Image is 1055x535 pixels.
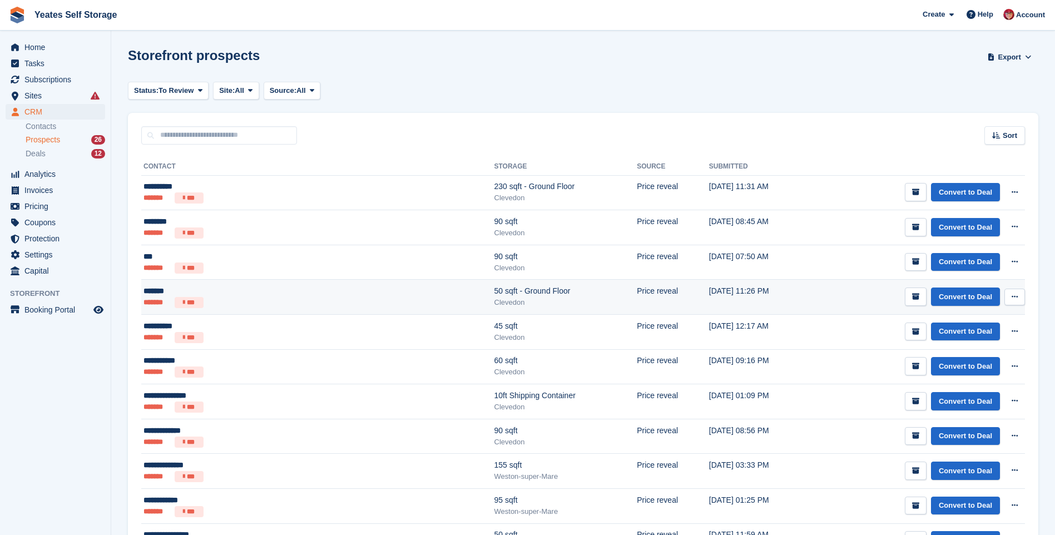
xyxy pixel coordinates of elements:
[91,149,105,158] div: 12
[24,247,91,262] span: Settings
[494,402,637,413] div: Clevedon
[128,48,260,63] h1: Storefront prospects
[219,85,235,96] span: Site:
[494,227,637,239] div: Clevedon
[296,85,306,96] span: All
[923,9,945,20] span: Create
[24,263,91,279] span: Capital
[24,88,91,103] span: Sites
[709,245,814,280] td: [DATE] 07:50 AM
[637,349,709,384] td: Price reveal
[931,218,1000,236] a: Convert to Deal
[134,85,159,96] span: Status:
[494,158,637,176] th: Storage
[141,158,494,176] th: Contact
[24,56,91,71] span: Tasks
[10,288,111,299] span: Storefront
[1003,9,1014,20] img: Wendie Tanner
[494,297,637,308] div: Clevedon
[637,454,709,489] td: Price reveal
[494,506,637,517] div: Weston-super-Mare
[931,392,1000,410] a: Convert to Deal
[6,215,105,230] a: menu
[6,104,105,120] a: menu
[26,121,105,132] a: Contacts
[931,183,1000,201] a: Convert to Deal
[26,148,46,159] span: Deals
[24,302,91,318] span: Booking Portal
[494,192,637,204] div: Clevedon
[494,216,637,227] div: 90 sqft
[6,247,105,262] a: menu
[24,39,91,55] span: Home
[91,91,100,100] i: Smart entry sync failures have occurred
[931,497,1000,515] a: Convert to Deal
[1003,130,1017,141] span: Sort
[494,425,637,437] div: 90 sqft
[1016,9,1045,21] span: Account
[24,231,91,246] span: Protection
[709,175,814,210] td: [DATE] 11:31 AM
[637,280,709,315] td: Price reveal
[637,315,709,350] td: Price reveal
[637,489,709,524] td: Price reveal
[30,6,122,24] a: Yeates Self Storage
[931,357,1000,375] a: Convert to Deal
[6,199,105,214] a: menu
[494,355,637,366] div: 60 sqft
[637,158,709,176] th: Source
[931,253,1000,271] a: Convert to Deal
[709,280,814,315] td: [DATE] 11:26 PM
[494,437,637,448] div: Clevedon
[6,72,105,87] a: menu
[24,215,91,230] span: Coupons
[6,182,105,198] a: menu
[931,323,1000,341] a: Convert to Deal
[709,158,814,176] th: Submitted
[159,85,194,96] span: To Review
[637,384,709,419] td: Price reveal
[494,285,637,297] div: 50 sqft - Ground Floor
[709,419,814,454] td: [DATE] 08:56 PM
[998,52,1021,63] span: Export
[709,489,814,524] td: [DATE] 01:25 PM
[709,349,814,384] td: [DATE] 09:16 PM
[494,332,637,343] div: Clevedon
[494,390,637,402] div: 10ft Shipping Container
[494,251,637,262] div: 90 sqft
[9,7,26,23] img: stora-icon-8386f47178a22dfd0bd8f6a31ec36ba5ce8667c1dd55bd0f319d3a0aa187defe.svg
[931,462,1000,480] a: Convert to Deal
[26,148,105,160] a: Deals 12
[91,135,105,145] div: 26
[92,303,105,316] a: Preview store
[6,56,105,71] a: menu
[24,182,91,198] span: Invoices
[24,199,91,214] span: Pricing
[6,39,105,55] a: menu
[985,48,1034,66] button: Export
[213,82,259,100] button: Site: All
[637,419,709,454] td: Price reveal
[637,210,709,245] td: Price reveal
[637,175,709,210] td: Price reveal
[6,231,105,246] a: menu
[494,459,637,471] div: 155 sqft
[637,245,709,280] td: Price reveal
[6,166,105,182] a: menu
[26,135,60,145] span: Prospects
[709,454,814,489] td: [DATE] 03:33 PM
[24,72,91,87] span: Subscriptions
[6,88,105,103] a: menu
[494,181,637,192] div: 230 sqft - Ground Floor
[931,288,1000,306] a: Convert to Deal
[24,166,91,182] span: Analytics
[270,85,296,96] span: Source:
[494,320,637,332] div: 45 sqft
[264,82,321,100] button: Source: All
[709,315,814,350] td: [DATE] 12:17 AM
[6,302,105,318] a: menu
[128,82,209,100] button: Status: To Review
[709,210,814,245] td: [DATE] 08:45 AM
[24,104,91,120] span: CRM
[494,262,637,274] div: Clevedon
